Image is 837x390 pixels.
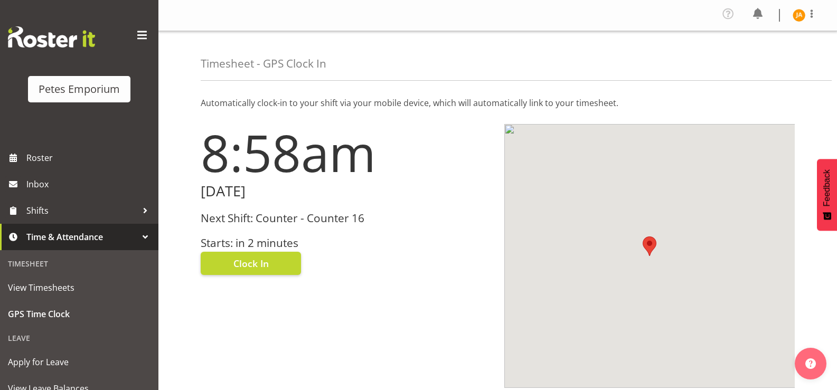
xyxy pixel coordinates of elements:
a: Apply for Leave [3,349,156,375]
span: Inbox [26,176,153,192]
div: Petes Emporium [39,81,120,97]
h3: Starts: in 2 minutes [201,237,492,249]
a: View Timesheets [3,274,156,301]
span: GPS Time Clock [8,306,151,322]
span: Roster [26,150,153,166]
span: Shifts [26,203,137,218]
span: Clock In [233,256,269,270]
h3: Next Shift: Counter - Counter 16 [201,212,492,224]
span: Time & Attendance [26,229,137,245]
h1: 8:58am [201,124,492,181]
h2: [DATE] [201,183,492,199]
span: Apply for Leave [8,354,151,370]
p: Automatically clock-in to your shift via your mobile device, which will automatically link to you... [201,97,795,109]
span: View Timesheets [8,280,151,296]
a: GPS Time Clock [3,301,156,327]
span: Feedback [822,169,832,206]
img: Rosterit website logo [8,26,95,47]
div: Leave [3,327,156,349]
div: Timesheet [3,253,156,274]
h4: Timesheet - GPS Clock In [201,58,326,70]
button: Feedback - Show survey [817,159,837,231]
img: jeseryl-armstrong10788.jpg [793,9,805,22]
button: Clock In [201,252,301,275]
img: help-xxl-2.png [805,358,816,369]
